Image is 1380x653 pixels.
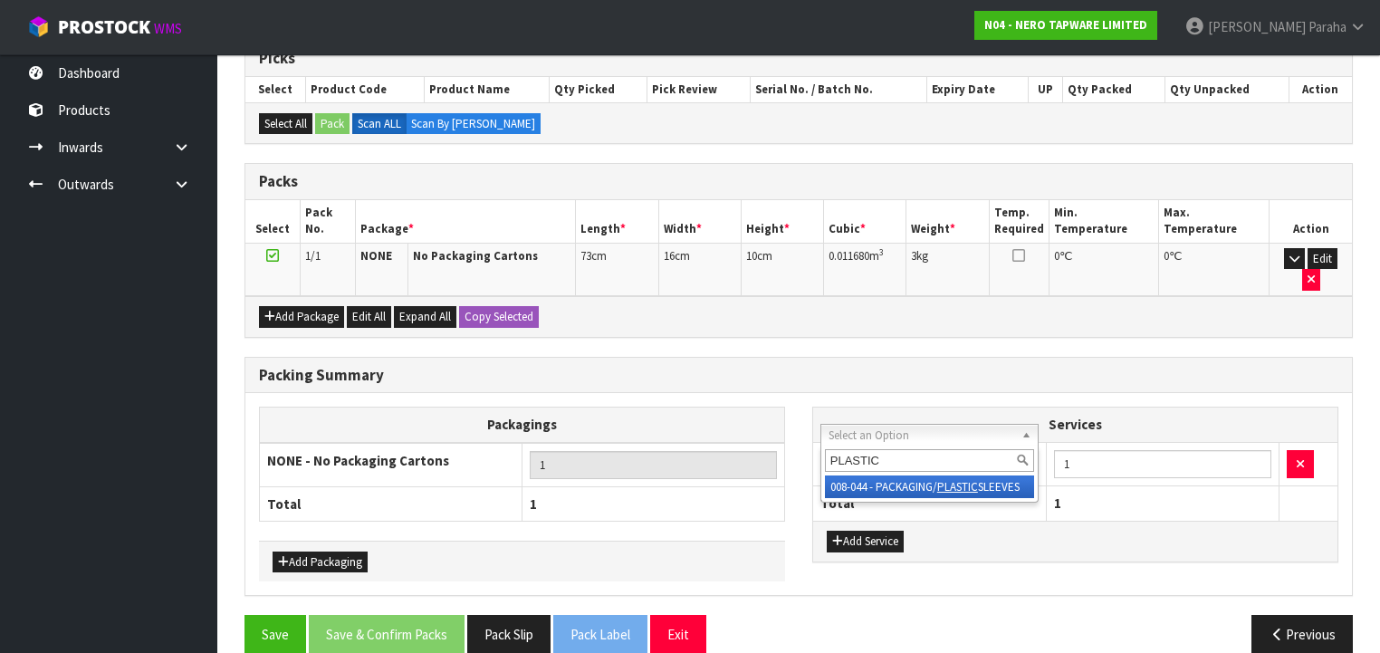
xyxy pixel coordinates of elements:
[260,486,522,521] th: Total
[259,367,1338,384] h3: Packing Summary
[1308,248,1337,270] button: Edit
[813,486,1046,521] th: Total
[658,200,741,243] th: Width
[356,200,576,243] th: Package
[937,479,978,495] em: PLASTIC
[1270,200,1352,243] th: Action
[911,248,916,264] span: 3
[259,50,1338,67] h3: Picks
[360,248,392,264] strong: NONE
[315,113,350,135] button: Pack
[1208,18,1306,35] span: [PERSON_NAME]
[305,248,321,264] span: 1/1
[259,306,344,328] button: Add Package
[27,15,50,38] img: cube-alt.png
[1308,18,1346,35] span: Paraha
[352,113,407,135] label: Scan ALL
[576,243,658,295] td: cm
[823,243,906,295] td: m
[829,425,1014,447] span: Select an Option
[394,306,456,328] button: Expand All
[530,495,537,513] span: 1
[425,77,550,102] th: Product Name
[1054,248,1059,264] span: 0
[245,200,301,243] th: Select
[580,248,591,264] span: 73
[751,77,926,102] th: Serial No. / Batch No.
[259,173,1338,190] h3: Packs
[550,77,647,102] th: Qty Picked
[906,243,989,295] td: kg
[879,246,884,258] sup: 3
[58,15,150,39] span: ProStock
[259,113,312,135] button: Select All
[829,248,869,264] span: 0.011680
[741,243,823,295] td: cm
[825,475,1034,498] li: 008-044 - PACKAGING/ SLEEVES
[154,20,182,37] small: WMS
[1028,77,1063,102] th: UP
[1063,77,1165,102] th: Qty Packed
[413,248,538,264] strong: No Packaging Cartons
[347,306,391,328] button: Edit All
[1165,77,1289,102] th: Qty Unpacked
[576,200,658,243] th: Length
[823,200,906,243] th: Cubic
[984,17,1147,33] strong: N04 - NERO TAPWARE LIMITED
[746,248,757,264] span: 10
[267,452,449,469] strong: NONE - No Packaging Cartons
[658,243,741,295] td: cm
[459,306,539,328] button: Copy Selected
[306,77,425,102] th: Product Code
[399,309,451,324] span: Expand All
[406,113,541,135] label: Scan By [PERSON_NAME]
[1049,243,1159,295] td: ℃
[1159,243,1270,295] td: ℃
[245,77,306,102] th: Select
[813,408,1337,442] th: Services
[1159,200,1270,243] th: Max. Temperature
[827,531,904,552] button: Add Service
[1164,248,1169,264] span: 0
[647,77,750,102] th: Pick Review
[1289,77,1352,102] th: Action
[1049,200,1159,243] th: Min. Temperature
[741,200,823,243] th: Height
[273,552,368,573] button: Add Packaging
[1054,495,1061,512] span: 1
[989,200,1049,243] th: Temp. Required
[664,248,675,264] span: 16
[974,11,1157,40] a: N04 - NERO TAPWARE LIMITED
[301,200,356,243] th: Pack No.
[906,200,989,243] th: Weight
[926,77,1028,102] th: Expiry Date
[260,408,785,443] th: Packagings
